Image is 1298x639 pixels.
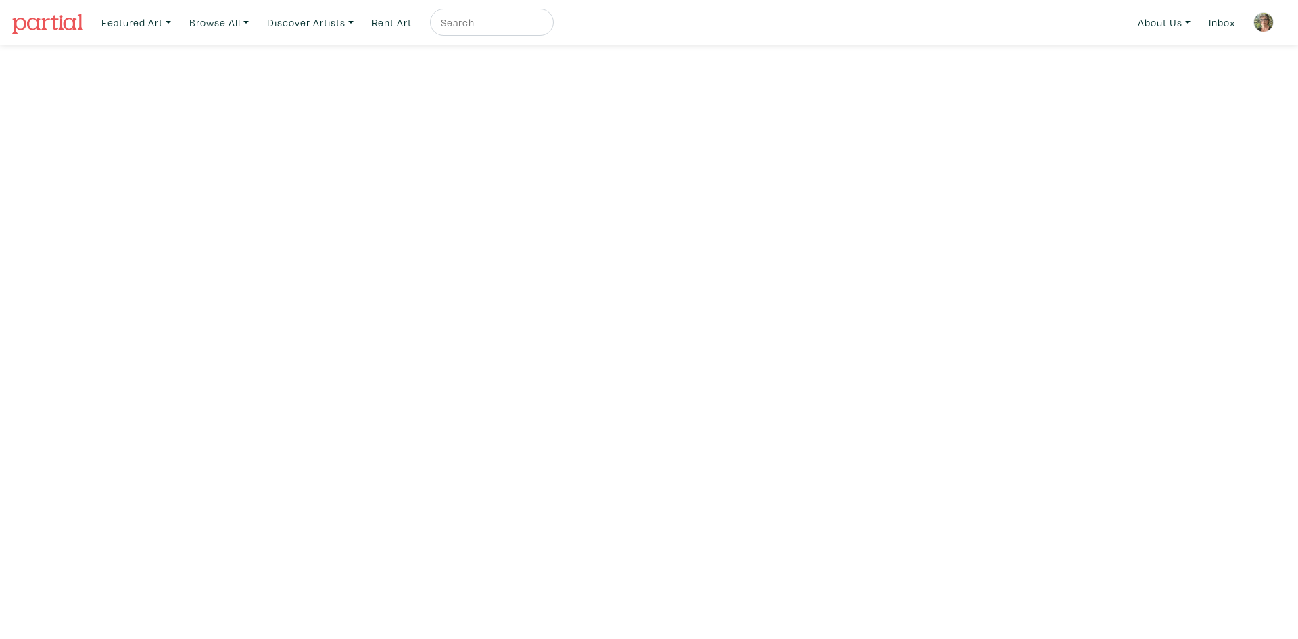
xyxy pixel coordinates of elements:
a: Rent Art [366,9,418,37]
a: Discover Artists [261,9,360,37]
a: Inbox [1203,9,1241,37]
a: Featured Art [95,9,177,37]
img: phpThumb.php [1253,12,1274,32]
input: Search [439,14,541,31]
a: About Us [1132,9,1197,37]
a: Browse All [183,9,255,37]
